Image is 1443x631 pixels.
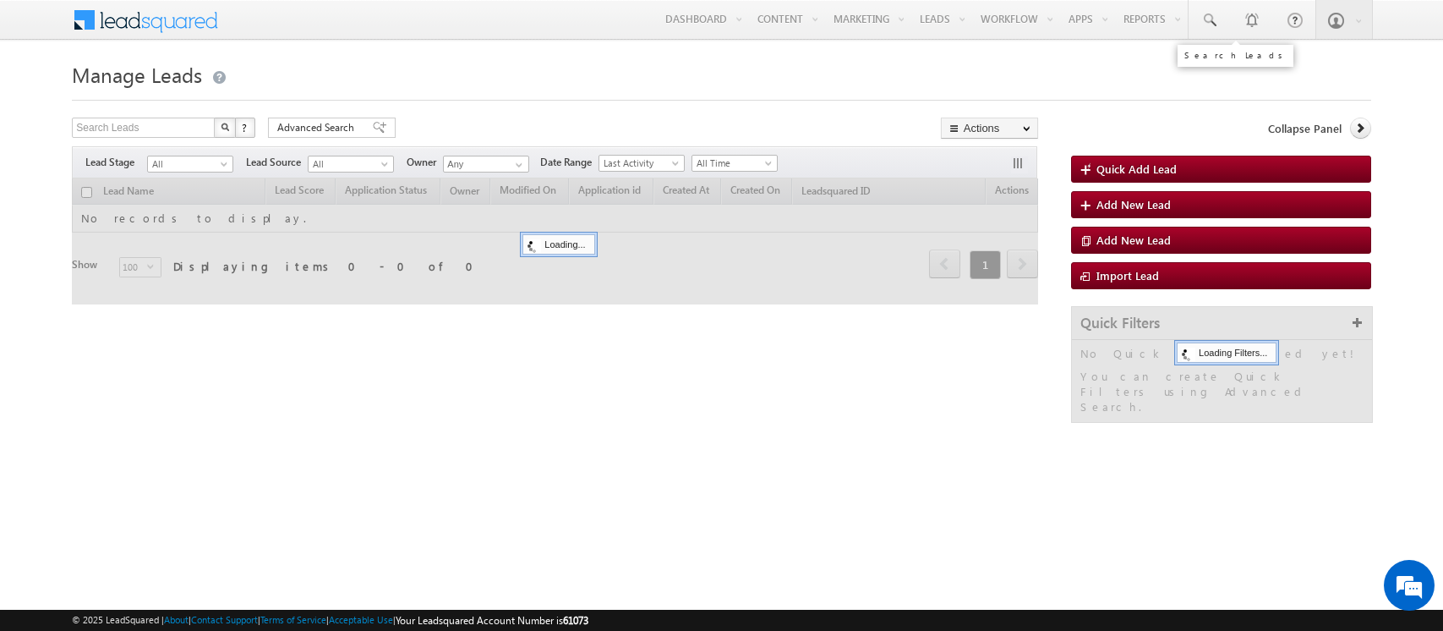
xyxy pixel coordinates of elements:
[164,614,189,625] a: About
[443,156,529,173] input: Type to Search
[506,156,527,173] a: Show All Items
[246,155,308,170] span: Lead Source
[191,614,258,625] a: Contact Support
[691,155,778,172] a: All Time
[1096,268,1159,283] span: Import Lead
[1096,233,1171,247] span: Add New Lead
[277,120,359,135] span: Advanced Search
[260,614,326,625] a: Terms of Service
[599,156,680,171] span: Last Activity
[563,614,588,627] span: 61073
[522,234,594,255] div: Loading...
[148,156,228,172] span: All
[1268,121,1342,136] span: Collapse Panel
[221,123,229,131] img: Search
[242,120,249,134] span: ?
[692,156,773,171] span: All Time
[1096,162,1177,176] span: Quick Add Lead
[599,155,685,172] a: Last Activity
[72,61,202,88] span: Manage Leads
[396,614,588,627] span: Your Leadsquared Account Number is
[540,155,599,170] span: Date Range
[308,156,394,173] a: All
[1177,343,1276,363] div: Loading Filters...
[85,155,147,170] span: Lead Stage
[72,612,588,628] span: © 2025 LeadSquared | | | | |
[309,156,389,172] span: All
[147,156,233,173] a: All
[1096,197,1171,211] span: Add New Lead
[235,118,255,138] button: ?
[941,118,1038,139] button: Actions
[329,614,393,625] a: Acceptable Use
[1184,50,1287,60] div: Search Leads
[407,155,443,170] span: Owner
